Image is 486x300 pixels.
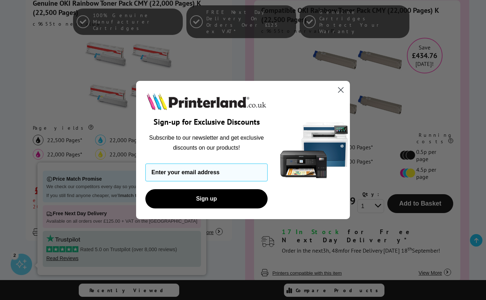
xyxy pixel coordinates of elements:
[145,189,268,208] button: Sign up
[279,81,350,219] img: 5290a21f-4df8-4860-95f4-ea1e8d0e8904.png
[335,84,347,96] button: Close dialog
[154,117,260,127] span: Sign-up for Exclusive Discounts
[149,135,264,151] span: Subscribe to our newsletter and get exclusive discounts on our products!
[145,92,268,112] img: Printerland.co.uk
[145,164,268,181] input: Enter your email address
